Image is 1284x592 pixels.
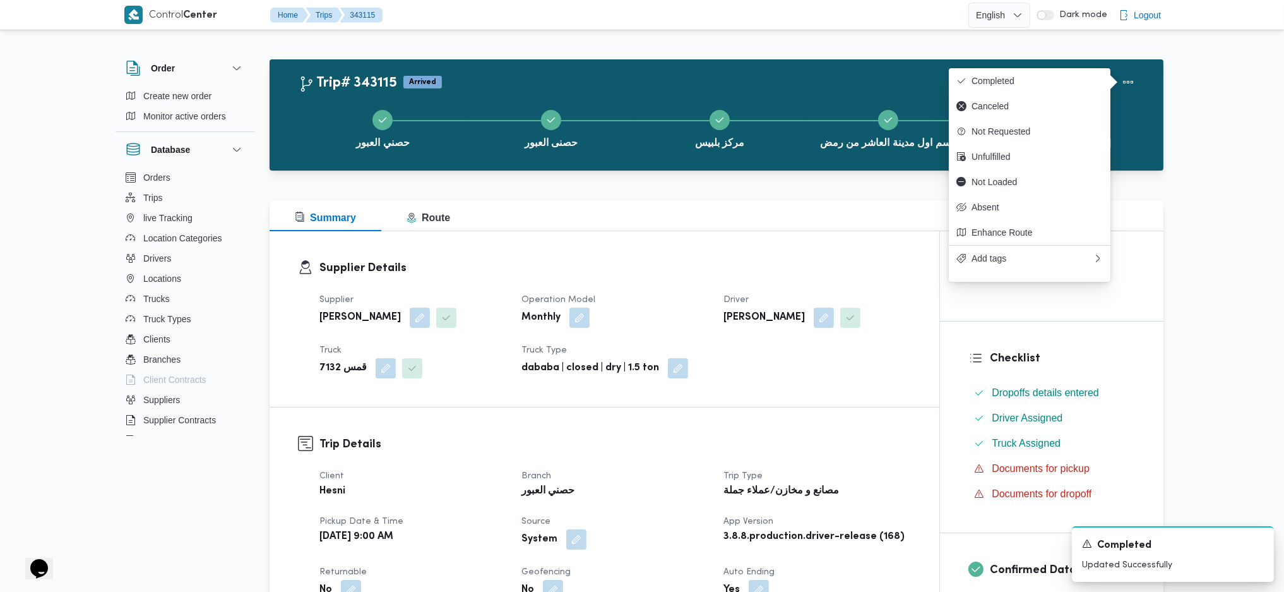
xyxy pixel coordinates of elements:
button: Create new order [121,86,249,106]
h3: Checklist [990,350,1135,367]
span: Trips [143,190,163,205]
svg: Step 2 is complete [546,115,556,125]
span: Documents for dropoff [992,488,1091,499]
b: Arrived [409,78,436,86]
button: Trips [306,8,342,23]
button: Documents for dropoff [969,484,1135,504]
button: Monitor active orders [121,106,249,126]
button: Client Contracts [121,370,249,390]
span: App Version [723,517,773,526]
span: live Tracking [143,210,193,226]
button: Logout [1114,3,1166,28]
b: dababa | closed | dry | 1.5 ton [521,361,659,376]
b: مصانع و مخازن/عملاء جملة [723,484,839,499]
button: قسم اول مدينة العاشر من رمض [804,95,972,160]
button: 343115 [340,8,383,23]
button: Absent [949,195,1110,220]
span: حصني العبور [356,135,409,150]
button: Dropoffs details entered [969,383,1135,403]
button: Truck Assigned [969,433,1135,454]
span: Driver Assigned [992,413,1062,423]
span: Add tags [972,253,1093,263]
button: Driver Assigned [969,408,1135,428]
span: Documents for pickup [992,461,1090,476]
button: Unfulfilled [949,144,1110,169]
b: Hesni [319,484,345,499]
button: Enhance Route [949,220,1110,245]
p: Updated Successfully [1082,559,1264,572]
span: Dark mode [1054,10,1107,20]
span: Monitor active orders [143,109,226,124]
span: Truck Types [143,311,191,327]
span: Route [407,212,450,223]
button: Trips [121,188,249,208]
span: Unfulfilled [972,152,1103,162]
button: حصنى العبور [467,95,636,160]
h2: Trip# 343115 [299,75,397,92]
b: System [521,532,557,547]
button: Home [270,8,308,23]
span: Truck Assigned [992,436,1061,451]
button: Not Loaded [949,169,1110,195]
button: Clients [121,329,249,349]
button: Database [126,142,244,157]
span: Absent [972,202,1103,212]
button: Devices [121,430,249,450]
span: Dropoffs details entered [992,385,1099,401]
button: مركز بلبيس [636,95,804,160]
span: Branches [143,352,181,367]
div: Database [116,167,254,441]
span: Client Contracts [143,372,206,387]
button: Not Requested [949,119,1110,144]
span: Suppliers [143,392,180,408]
svg: Step 1 is complete [377,115,388,125]
span: Geofencing [521,568,571,576]
span: Pickup date & time [319,517,403,526]
span: Devices [143,433,175,448]
span: Not Requested [972,126,1103,136]
svg: Step 4 is complete [883,115,893,125]
span: Truck [319,346,342,354]
h3: Trip Details [319,436,911,453]
span: Not Loaded [972,177,1103,187]
span: Source [521,517,550,526]
button: Locations [121,269,249,289]
span: Enhance Route [972,227,1103,238]
span: Supplier [319,296,354,304]
button: حصني العبور [299,95,467,160]
span: Branch [521,472,551,480]
h3: Database [151,142,190,157]
span: قسم اول مدينة العاشر من رمض [820,135,956,150]
b: [PERSON_NAME] [723,310,805,325]
iframe: chat widget [13,541,53,579]
b: Center [183,11,217,20]
b: قمس 7132 [319,361,367,376]
span: Logout [1134,8,1161,23]
button: Actions [1115,69,1141,95]
button: Suppliers [121,390,249,410]
span: Truck Type [521,346,567,354]
span: Documents for pickup [992,463,1090,474]
span: Drivers [143,251,171,266]
span: Returnable [319,568,367,576]
span: مركز بلبيس [695,135,744,150]
span: Create new order [143,88,211,104]
span: Client [319,472,344,480]
button: Add tags [949,245,1110,271]
button: live Tracking [121,208,249,228]
button: Trucks [121,289,249,309]
button: Completed [949,68,1110,94]
span: Completed [972,76,1103,86]
h3: Supplier Details [319,260,911,277]
b: 3.8.8.production.driver-release (168) [723,529,905,545]
span: Operation Model [521,296,595,304]
img: X8yXhbKr1z7QwAAAABJRU5ErkJggg== [124,6,143,24]
button: Drivers [121,248,249,269]
span: Auto Ending [723,568,775,576]
span: Trip Type [723,472,763,480]
b: [PERSON_NAME] [319,310,401,325]
h3: Order [151,61,175,76]
span: Documents for dropoff [992,486,1091,502]
button: Order [126,61,244,76]
span: Summary [295,212,356,223]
